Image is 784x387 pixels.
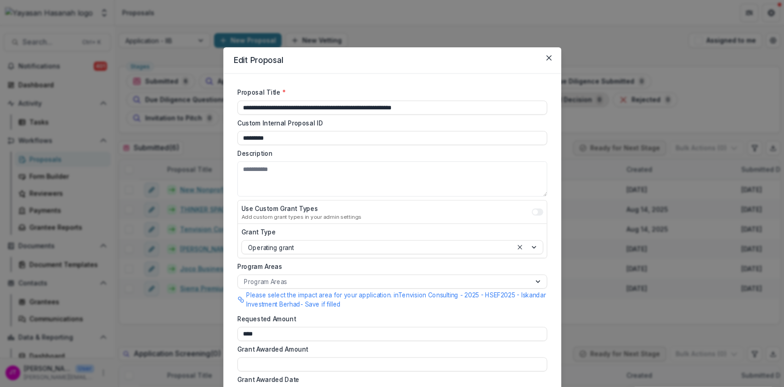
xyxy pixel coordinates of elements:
[237,375,541,384] label: Grant Awarded Date
[541,51,556,65] button: Close
[237,148,541,158] label: Description
[237,314,541,323] label: Requested Amount
[241,204,361,213] label: Use Custom Grant Types
[514,242,525,252] div: Clear selected options
[237,262,541,271] label: Program Areas
[223,47,561,74] header: Edit Proposal
[241,228,538,237] label: Grant Type
[246,290,547,309] p: Please select the impact area for your application. in Tenvision Consulting - 2025 - HSEF2025 - I...
[237,344,541,353] label: Grant Awarded Amount
[241,213,361,220] div: Add custom grant types in your admin settings
[237,118,541,127] label: Custom Internal Proposal ID
[237,88,541,97] label: Proposal Title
